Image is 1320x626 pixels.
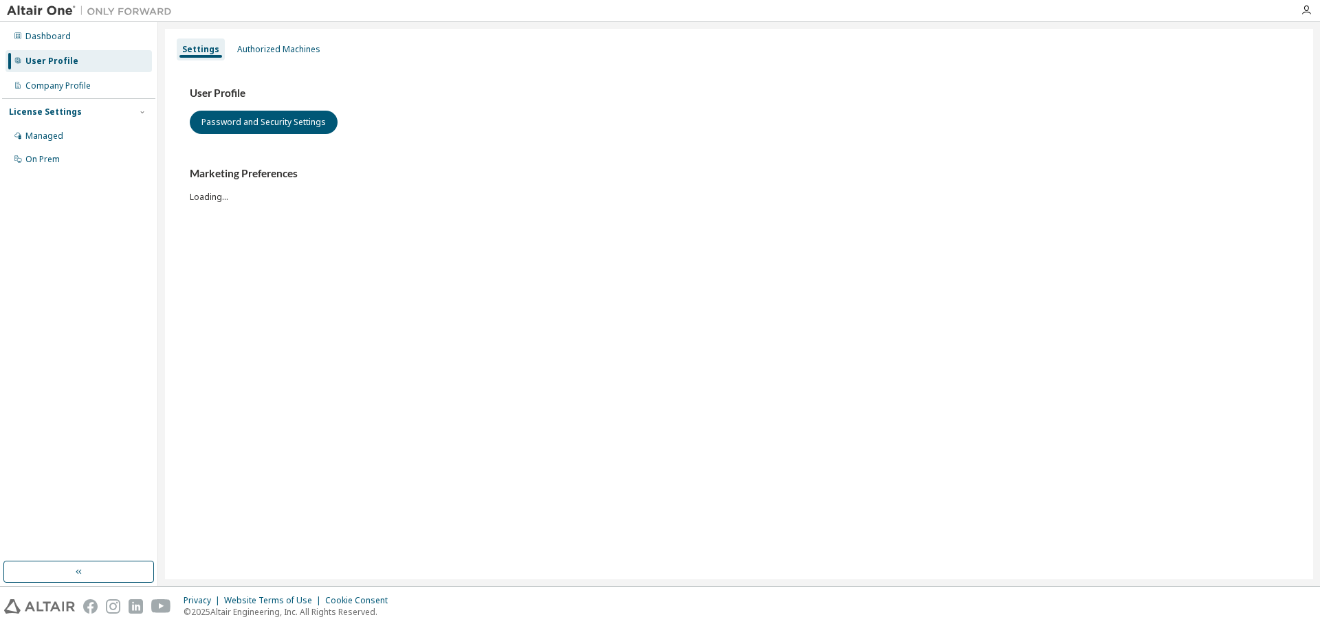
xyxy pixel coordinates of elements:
h3: User Profile [190,87,1288,100]
img: facebook.svg [83,599,98,614]
div: Settings [182,44,219,55]
img: Altair One [7,4,179,18]
p: © 2025 Altair Engineering, Inc. All Rights Reserved. [184,606,396,618]
div: User Profile [25,56,78,67]
h3: Marketing Preferences [190,167,1288,181]
img: youtube.svg [151,599,171,614]
div: On Prem [25,154,60,165]
div: Managed [25,131,63,142]
img: linkedin.svg [129,599,143,614]
button: Password and Security Settings [190,111,338,134]
div: Privacy [184,595,224,606]
img: instagram.svg [106,599,120,614]
div: Authorized Machines [237,44,320,55]
div: Company Profile [25,80,91,91]
div: Website Terms of Use [224,595,325,606]
div: Dashboard [25,31,71,42]
div: Cookie Consent [325,595,396,606]
div: License Settings [9,107,82,118]
div: Loading... [190,167,1288,202]
img: altair_logo.svg [4,599,75,614]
